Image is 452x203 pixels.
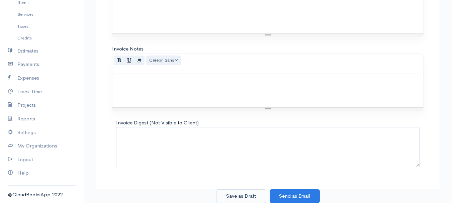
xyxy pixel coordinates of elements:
[114,56,124,65] button: Bold (CTRL+B)
[216,189,266,203] button: Save as Draft
[112,108,423,111] div: Resize
[124,56,134,65] button: Underline (CTRL+U)
[8,191,76,199] div: @CloudBooksApp 2022
[134,56,145,65] button: Remove Font Style (CTRL+\)
[146,56,181,65] button: Font Family
[112,34,423,37] div: Resize
[112,45,144,53] label: Invoice Notes
[270,189,320,203] button: Send as Email
[116,119,199,127] label: Invoice Digest (Not Visible to Client)
[149,57,174,63] span: Cerebri Sans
